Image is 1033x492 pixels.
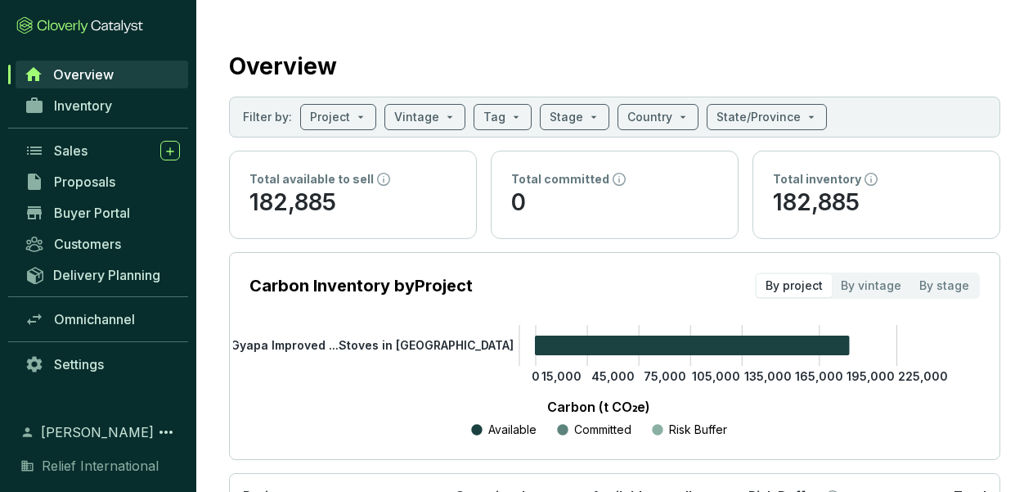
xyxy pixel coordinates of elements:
[511,171,609,187] p: Total committed
[773,187,980,219] p: 182,885
[755,273,980,299] div: segmented control
[669,422,727,438] p: Risk Buffer
[54,205,130,221] span: Buyer Portal
[42,456,159,476] span: Relief International
[795,369,843,383] tspan: 165,000
[511,187,718,219] p: 0
[249,171,374,187] p: Total available to sell
[832,274,910,297] div: By vintage
[243,109,292,125] p: Filter by:
[16,305,188,333] a: Omnichannel
[744,369,792,383] tspan: 135,000
[532,369,540,383] tspan: 0
[41,422,154,442] span: [PERSON_NAME]
[54,236,121,252] span: Customers
[229,49,337,84] h2: Overview
[53,66,114,83] span: Overview
[54,356,104,372] span: Settings
[16,92,188,120] a: Inventory
[488,422,537,438] p: Available
[231,338,514,352] tspan: Gyapa Improved ...Stoves in [GEOGRAPHIC_DATA]
[847,369,895,383] tspan: 195,000
[16,230,188,258] a: Customers
[16,350,188,378] a: Settings
[644,369,686,383] tspan: 75,000
[898,369,948,383] tspan: 225,000
[541,369,582,383] tspan: 15,000
[54,97,112,114] span: Inventory
[16,61,188,88] a: Overview
[54,311,135,327] span: Omnichannel
[54,142,88,159] span: Sales
[16,168,188,196] a: Proposals
[16,137,188,165] a: Sales
[591,369,635,383] tspan: 45,000
[249,187,456,219] p: 182,885
[16,199,188,227] a: Buyer Portal
[692,369,740,383] tspan: 105,000
[910,274,978,297] div: By stage
[249,274,473,297] p: Carbon Inventory by Project
[274,397,923,417] p: Carbon (t CO₂e)
[757,274,832,297] div: By project
[574,422,631,438] p: Committed
[16,261,188,288] a: Delivery Planning
[773,171,861,187] p: Total inventory
[53,267,160,283] span: Delivery Planning
[54,174,115,190] span: Proposals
